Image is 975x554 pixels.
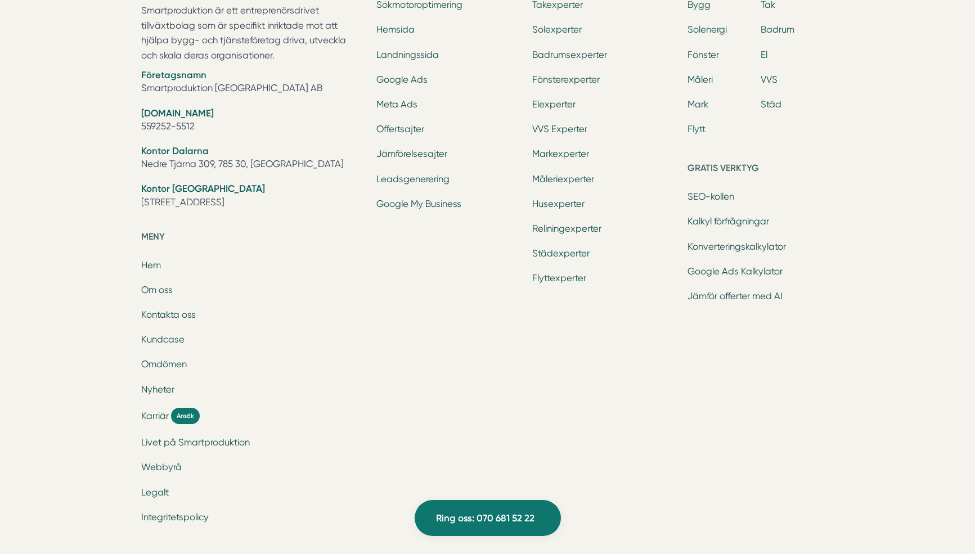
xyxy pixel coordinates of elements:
a: Konverteringskalkylator [688,241,786,252]
p: Smartproduktion är ett entreprenörsdrivet tillväxtbolag som är specifikt inriktade mot att hjälpa... [141,3,363,63]
a: Webbyrå [141,462,182,472]
li: 559252-5512 [141,107,363,136]
a: Måleri [688,74,713,85]
a: Måleriexperter [532,174,594,184]
a: Integritetspolicy [141,512,209,523]
span: Ansök [171,408,200,424]
a: Legalt [141,487,169,498]
span: Ring oss: 070 681 52 22 [436,511,534,526]
a: Livet på Smartproduktion [141,437,250,448]
a: Jämförelsesajter [376,148,447,159]
a: SEO-kollen [688,191,734,202]
a: Städ [761,99,781,110]
a: Husexperter [532,199,585,209]
a: Städexperter [532,248,590,259]
a: Google Ads Kalkylator [688,266,783,277]
a: Solexperter [532,24,582,35]
a: Fönster [688,49,719,60]
a: Hem [141,260,161,271]
a: Google My Business [376,199,461,209]
a: Fönsterexperter [532,74,600,85]
a: Offertsajter [376,124,424,134]
a: Meta Ads [376,99,417,110]
a: Omdömen [141,359,187,370]
strong: Företagsnamn [141,69,206,80]
span: Karriär [141,409,169,422]
strong: Kontor Dalarna [141,145,209,156]
a: Jämför offerter med AI [688,291,783,301]
a: Om oss [141,285,173,295]
a: Markexperter [532,148,589,159]
strong: Kontor [GEOGRAPHIC_DATA] [141,183,265,194]
li: [STREET_ADDRESS] [141,182,363,211]
a: Hemsida [376,24,415,35]
a: Reliningexperter [532,223,601,234]
a: Flytt [688,124,706,134]
h5: Meny [141,229,363,247]
a: Leadsgenerering [376,174,450,184]
strong: [DOMAIN_NAME] [141,107,214,119]
a: VVS [761,74,778,85]
a: Badrum [761,24,794,35]
a: Kalkyl förfrågningar [688,216,769,227]
a: Elexperter [532,99,576,110]
li: Smartproduktion [GEOGRAPHIC_DATA] AB [141,69,363,97]
a: Kontakta oss [141,309,196,320]
a: Ring oss: 070 681 52 22 [415,500,561,536]
a: Mark [688,99,708,110]
a: Solenergi [688,24,727,35]
a: Google Ads [376,74,428,85]
a: Nyheter [141,384,174,395]
a: El [761,49,767,60]
a: VVS Experter [532,124,587,134]
a: Landningssida [376,49,439,60]
a: Flyttexperter [532,273,586,283]
h5: Gratis verktyg [688,161,834,179]
li: Nedre Tjärna 309, 785 30, [GEOGRAPHIC_DATA] [141,145,363,173]
a: Karriär Ansök [141,408,363,424]
a: Badrumsexperter [532,49,607,60]
a: Kundcase [141,334,185,345]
